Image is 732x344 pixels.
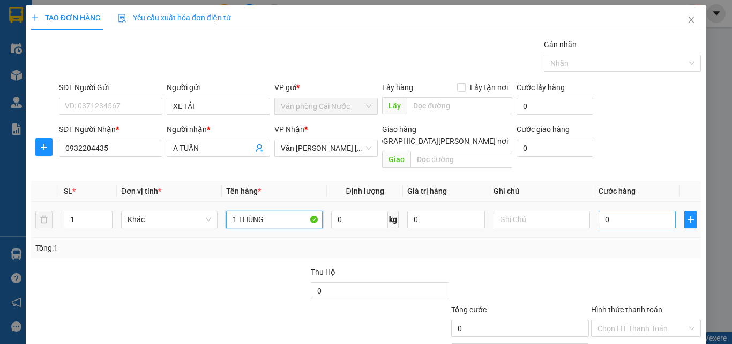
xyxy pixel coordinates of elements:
[684,211,697,228] button: plus
[489,181,594,202] th: Ghi chú
[451,305,487,314] span: Tổng cước
[36,143,52,151] span: plus
[466,82,512,93] span: Lấy tận nơi
[382,125,416,134] span: Giao hàng
[687,16,696,24] span: close
[517,125,570,134] label: Cước giao hàng
[118,13,231,22] span: Yêu cầu xuất hóa đơn điện tử
[64,187,72,195] span: SL
[407,97,512,114] input: Dọc đường
[517,83,565,92] label: Cước lấy hàng
[59,123,162,135] div: SĐT Người Nhận
[407,211,484,228] input: 0
[35,242,283,254] div: Tổng: 1
[121,187,161,195] span: Đơn vị tính
[31,14,39,21] span: plus
[382,83,413,92] span: Lấy hàng
[118,14,126,23] img: icon
[599,187,636,195] span: Cước hàng
[226,211,323,228] input: VD: Bàn, Ghế
[407,187,447,195] span: Giá trị hàng
[591,305,662,314] label: Hình thức thanh toán
[311,268,335,276] span: Thu Hộ
[255,144,264,152] span: user-add
[128,211,211,228] span: Khác
[410,151,512,168] input: Dọc đường
[388,211,399,228] span: kg
[494,211,590,228] input: Ghi Chú
[676,5,706,35] button: Close
[362,135,512,147] span: [GEOGRAPHIC_DATA][PERSON_NAME] nơi
[167,82,270,93] div: Người gửi
[685,215,696,224] span: plus
[31,13,101,22] span: TẠO ĐƠN HÀNG
[59,82,162,93] div: SĐT Người Gửi
[346,187,384,195] span: Định lượng
[35,211,53,228] button: delete
[274,125,304,134] span: VP Nhận
[35,138,53,156] button: plus
[274,82,378,93] div: VP gửi
[281,140,371,156] span: Văn phòng Hồ Chí Minh
[281,98,371,114] span: Văn phòng Cái Nước
[517,98,593,115] input: Cước lấy hàng
[167,123,270,135] div: Người nhận
[226,187,261,195] span: Tên hàng
[544,40,577,49] label: Gán nhãn
[517,140,593,157] input: Cước giao hàng
[382,151,410,168] span: Giao
[382,97,407,114] span: Lấy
